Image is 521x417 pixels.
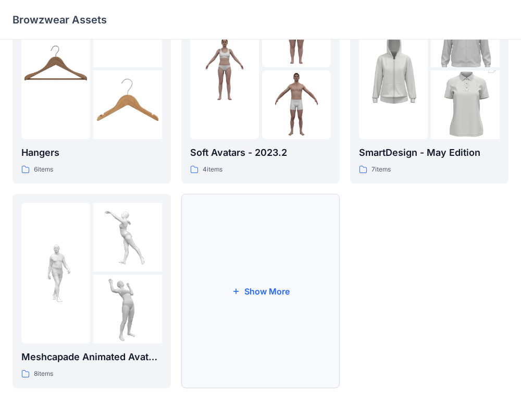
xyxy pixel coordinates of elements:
[21,34,90,103] img: folder 1
[359,145,500,160] p: SmartDesign - May Edition
[181,194,340,388] button: Show More
[13,194,171,388] a: folder 1folder 2folder 3Meshcapade Animated Avatars8items
[262,70,331,139] img: folder 3
[34,164,53,175] p: 6 items
[431,53,500,156] img: folder 3
[13,13,107,27] p: Browzwear Assets
[93,203,162,272] img: folder 2
[21,239,90,308] img: folder 1
[371,164,391,175] p: 7 items
[93,70,162,139] img: folder 3
[203,164,222,175] p: 4 items
[93,275,162,344] img: folder 3
[34,369,53,379] p: 8 items
[359,17,428,120] img: folder 1
[21,145,162,160] p: Hangers
[21,350,162,364] p: Meshcapade Animated Avatars
[190,34,259,103] img: folder 1
[190,145,331,160] p: Soft Avatars - 2023.2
